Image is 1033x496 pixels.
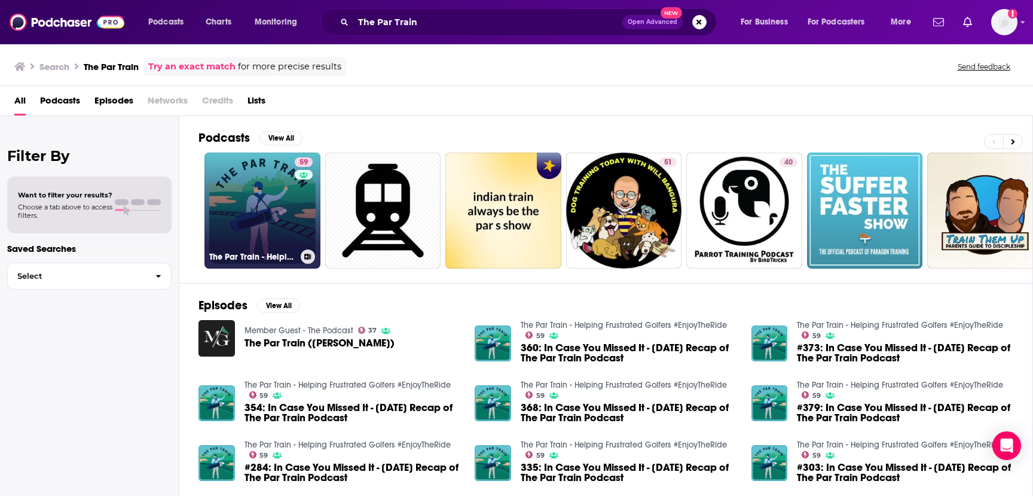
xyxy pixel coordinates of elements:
span: Monitoring [255,14,297,31]
a: 335: In Case You Missed It - July 2024 Recap of The Par Train Podcast [521,462,737,483]
a: 40 [686,153,802,269]
img: #373: In Case You Missed It - January 2025 Recap of The Par Train Podcast [751,325,788,362]
a: #379: In Case You Missed It - February 2025 Recap of The Par Train Podcast [751,385,788,422]
span: 59 [536,453,545,458]
img: 335: In Case You Missed It - July 2024 Recap of The Par Train Podcast [475,445,511,482]
img: Podchaser - Follow, Share and Rate Podcasts [10,11,124,34]
span: #284: In Case You Missed It - [DATE] Recap of The Par Train Podcast [245,462,461,483]
span: 59 [812,333,821,339]
a: 354: In Case You Missed It - October 2024 Recap of The Par Train Podcast [198,385,235,422]
span: 59 [812,393,821,398]
span: More [891,14,911,31]
span: 360: In Case You Missed It - [DATE] Recap of The Par Train Podcast [521,343,737,363]
span: 335: In Case You Missed It - [DATE] Recap of The Par Train Podcast [521,462,737,483]
img: User Profile [991,9,1017,35]
a: Member Guest - The Podcast [245,325,353,336]
input: Search podcasts, credits, & more... [353,13,622,32]
img: #303: In Case You Missed It - February 2024 Recap of The Par Train Podcast [751,445,788,482]
a: #373: In Case You Missed It - January 2025 Recap of The Par Train Podcast [797,343,1013,363]
h3: The Par Train - Helping Frustrated Golfers #EnjoyTheRide [209,252,296,262]
span: Choose a tab above to access filters. [18,203,112,220]
button: View All [257,299,300,313]
span: 368: In Case You Missed It - [DATE] Recap of The Par Train Podcast [521,403,737,423]
img: #284: In Case You Missed It - November 2023 Recap of The Par Train Podcast [198,445,235,482]
span: for more precise results [238,60,341,74]
span: #379: In Case You Missed It - [DATE] Recap of The Par Train Podcast [797,403,1013,423]
h2: Filter By [7,147,172,165]
button: View All [259,131,302,145]
a: The Par Train - Helping Frustrated Golfers #EnjoyTheRide [521,380,727,390]
p: Saved Searches [7,243,172,254]
span: 59 [259,453,268,458]
span: 37 [368,328,377,333]
a: 59 [249,391,268,398]
svg: Add a profile image [1008,9,1017,19]
a: Lists [247,91,265,115]
a: The Par Train - Helping Frustrated Golfers #EnjoyTheRide [797,380,1003,390]
h2: Podcasts [198,130,250,145]
a: 59 [802,331,821,339]
a: 59 [525,391,545,398]
a: 59 [802,451,821,458]
span: 59 [299,157,308,169]
a: The Par Train - Helping Frustrated Golfers #EnjoyTheRide [797,440,1003,450]
h2: Episodes [198,298,247,313]
a: 59 [802,391,821,398]
a: The Par Train (Evan Singer) [198,320,235,357]
a: Show notifications dropdown [928,12,949,32]
a: 368: In Case You Missed It - December 2024 Recap of The Par Train Podcast [521,403,737,423]
span: Want to filter your results? [18,191,112,199]
a: 59 [295,157,313,167]
button: open menu [882,13,926,32]
a: 51 [566,153,682,269]
a: The Par Train - Helping Frustrated Golfers #EnjoyTheRide [521,440,727,450]
a: Podcasts [40,91,80,115]
a: All [14,91,26,115]
a: #284: In Case You Missed It - November 2023 Recap of The Par Train Podcast [245,462,461,483]
span: Select [8,272,146,280]
a: #379: In Case You Missed It - February 2025 Recap of The Par Train Podcast [797,403,1013,423]
span: 59 [536,393,545,398]
img: 360: In Case You Missed It - November 2024 Recap of The Par Train Podcast [475,325,511,362]
button: Send feedback [954,62,1014,72]
a: PodcastsView All [198,130,302,145]
a: The Par Train - Helping Frustrated Golfers #EnjoyTheRide [245,440,451,450]
a: 59The Par Train - Helping Frustrated Golfers #EnjoyTheRide [204,153,320,269]
span: For Podcasters [808,14,865,31]
span: New [661,7,682,19]
button: open menu [732,13,803,32]
a: 59 [525,331,545,339]
span: 354: In Case You Missed It - [DATE] Recap of The Par Train Podcast [245,403,461,423]
span: Open Advanced [628,19,677,25]
a: 59 [249,451,268,458]
h3: Search [39,61,69,72]
a: Show notifications dropdown [958,12,977,32]
a: Try an exact match [148,60,236,74]
span: Logged in as jenc9678 [991,9,1017,35]
button: Open AdvancedNew [622,15,683,29]
span: Podcasts [148,14,184,31]
img: 368: In Case You Missed It - December 2024 Recap of The Par Train Podcast [475,385,511,422]
span: 59 [812,453,821,458]
span: 40 [784,157,793,169]
a: Charts [198,13,239,32]
span: The Par Train ([PERSON_NAME]) [245,338,395,348]
a: 354: In Case You Missed It - October 2024 Recap of The Par Train Podcast [245,403,461,423]
button: Show profile menu [991,9,1017,35]
span: 59 [536,333,545,339]
span: Credits [202,91,233,115]
a: The Par Train - Helping Frustrated Golfers #EnjoyTheRide [797,320,1003,330]
div: Open Intercom Messenger [992,431,1021,460]
h3: The Par Train [84,61,139,72]
a: Episodes [94,91,133,115]
a: The Par Train - Helping Frustrated Golfers #EnjoyTheRide [245,380,451,390]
